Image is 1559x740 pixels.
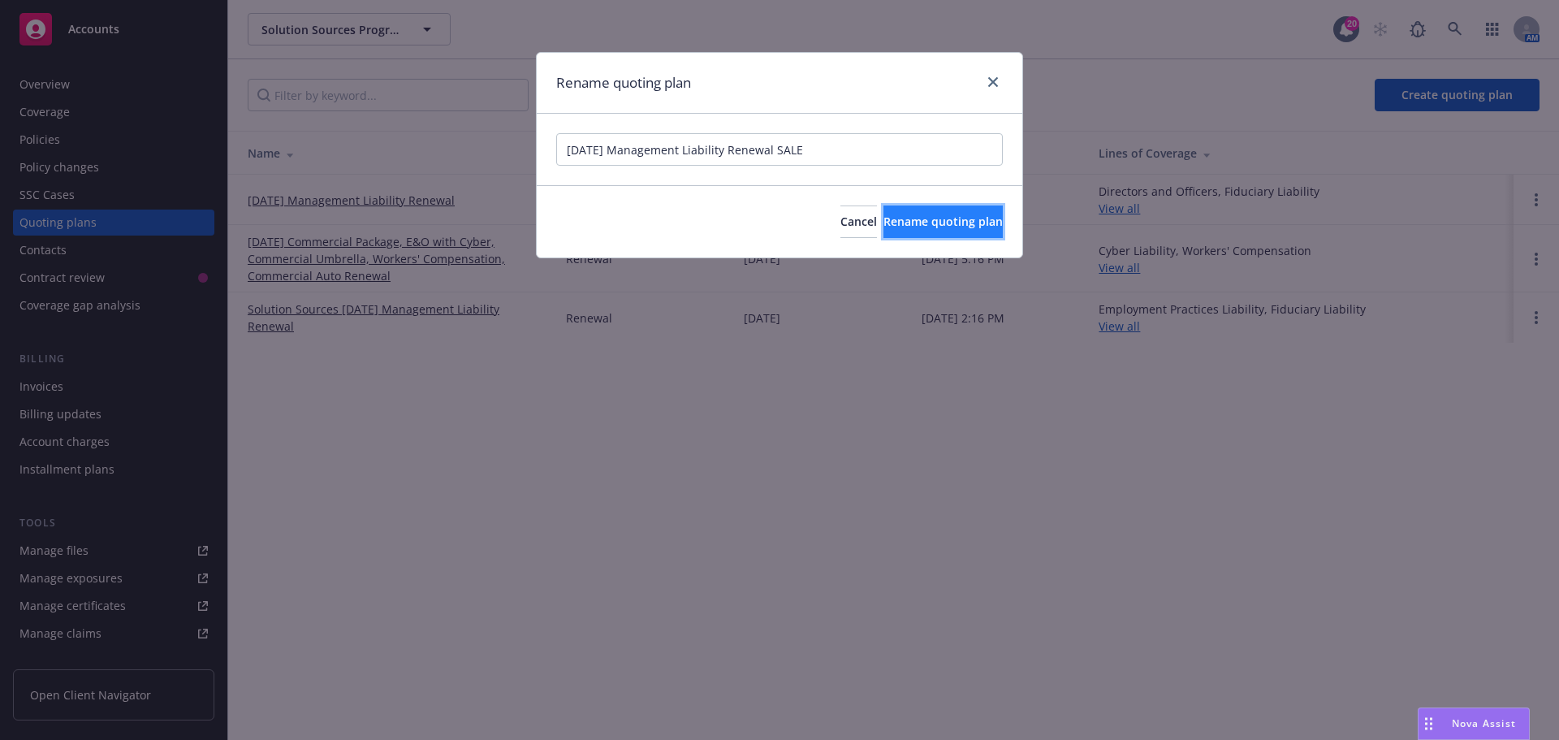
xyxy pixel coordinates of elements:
div: Drag to move [1419,708,1439,739]
button: Cancel [840,206,877,238]
button: Nova Assist [1418,708,1530,740]
h1: Rename quoting plan [556,72,691,93]
span: Cancel [840,214,877,229]
button: Rename quoting plan [883,206,1003,238]
span: Rename quoting plan [883,214,1003,229]
span: Nova Assist [1452,716,1516,730]
a: close [983,72,1003,92]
